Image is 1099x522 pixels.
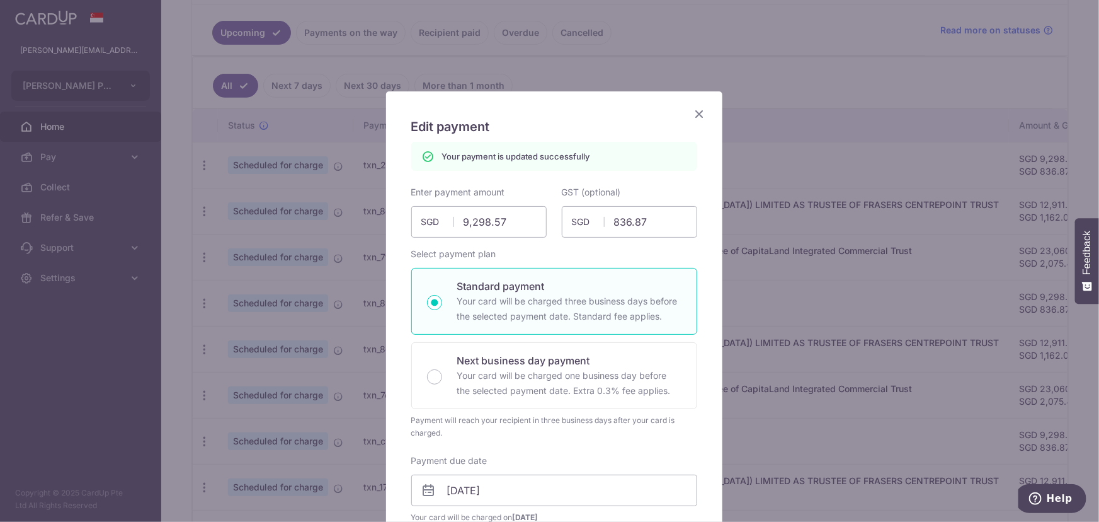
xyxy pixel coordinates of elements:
label: Payment due date [411,455,487,467]
button: Close [692,107,707,122]
span: [DATE] [513,513,538,522]
label: GST (optional) [562,186,621,199]
div: Payment will reach your recipient in three business days after your card is charged. [411,414,697,439]
span: SGD [572,216,605,228]
p: Your card will be charged three business days before the selected payment date. Standard fee appl... [457,294,681,324]
button: Feedback - Show survey [1075,218,1099,304]
iframe: Opens a widget where you can find more information [1018,484,1086,516]
input: 0.00 [411,206,547,238]
p: Next business day payment [457,353,681,368]
label: Select payment plan [411,248,496,260]
p: Your payment is updated successfully [442,150,590,163]
input: 0.00 [562,206,697,238]
span: Feedback [1081,231,1093,275]
span: SGD [421,216,454,228]
h5: Edit payment [411,117,697,137]
label: Enter payment amount [411,186,505,199]
input: DD / MM / YYYY [411,475,697,506]
p: Standard payment [457,279,681,294]
p: Your card will be charged one business day before the selected payment date. Extra 0.3% fee applies. [457,368,681,398]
